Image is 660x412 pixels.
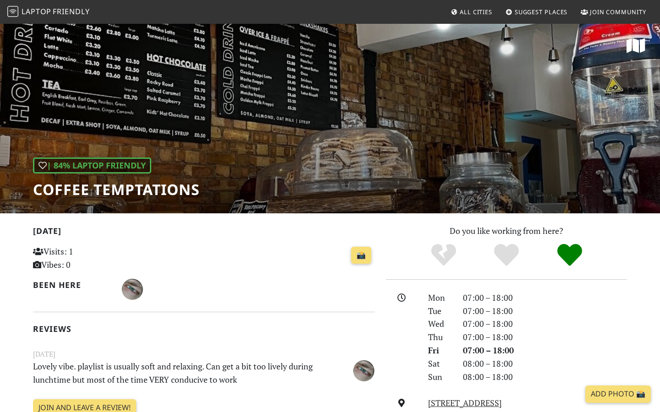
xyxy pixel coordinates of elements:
[386,224,627,238] p: Do you like working from here?
[457,317,632,331] div: 07:00 – 18:00
[27,360,322,386] p: Lovely vibe. playlist is usually soft and relaxing. Can get a bit too lively during lunchtime but...
[353,364,375,375] span: Eran Yuval
[590,8,646,16] span: Join Community
[475,243,538,268] div: Yes
[457,344,632,357] div: 07:00 – 18:00
[33,245,140,271] p: Visits: 1 Vibes: 0
[423,304,457,318] div: Tue
[33,280,110,290] h2: Been here
[457,331,632,344] div: 07:00 – 18:00
[423,344,457,357] div: Fri
[423,291,457,304] div: Mon
[121,278,143,300] img: 5227-eran.jpg
[457,370,632,384] div: 08:00 – 18:00
[423,331,457,344] div: Thu
[515,8,568,16] span: Suggest Places
[457,357,632,370] div: 08:00 – 18:00
[457,304,632,318] div: 07:00 – 18:00
[33,157,151,173] div: | 84% Laptop Friendly
[22,6,51,16] span: Laptop
[577,4,650,20] a: Join Community
[27,348,380,360] small: [DATE]
[53,6,89,16] span: Friendly
[7,4,90,20] a: LaptopFriendly LaptopFriendly
[538,243,601,268] div: Definitely!
[353,360,375,382] img: 5227-eran.jpg
[457,291,632,304] div: 07:00 – 18:00
[502,4,572,20] a: Suggest Places
[121,283,143,294] span: Eran Yuval
[423,317,457,331] div: Wed
[460,8,492,16] span: All Cities
[423,370,457,384] div: Sun
[33,181,200,198] h1: Coffee Temptations
[423,357,457,370] div: Sat
[412,243,475,268] div: No
[447,4,496,20] a: All Cities
[585,385,651,403] a: Add Photo 📸
[33,324,375,334] h2: Reviews
[7,6,18,17] img: LaptopFriendly
[351,247,371,264] a: 📸
[33,226,375,239] h2: [DATE]
[428,397,502,408] a: [STREET_ADDRESS]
